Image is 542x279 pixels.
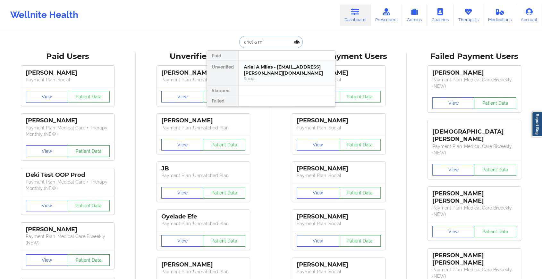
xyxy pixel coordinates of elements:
a: Dashboard [340,4,370,26]
p: Payment Plan : Social [297,125,381,131]
button: Patient Data [339,139,381,151]
div: [PERSON_NAME] [161,261,245,268]
button: Patient Data [203,187,245,199]
div: [PERSON_NAME] [297,117,381,124]
div: [PERSON_NAME] [432,69,516,77]
button: View [297,187,339,199]
button: View [432,97,475,109]
div: Deki Test OOP Prod [26,171,110,179]
button: Patient Data [339,235,381,247]
button: Patient Data [68,145,110,157]
div: Oyelade Efe [161,213,245,220]
button: View [161,187,204,199]
a: Prescribers [370,4,402,26]
button: Patient Data [203,139,245,151]
button: View [26,91,68,103]
p: Payment Plan : Medical Care Biweekly (NEW) [26,233,110,246]
button: View [161,235,204,247]
a: Report Bug [532,111,542,137]
button: Patient Data [474,164,516,176]
button: Patient Data [68,254,110,266]
div: [PERSON_NAME] [26,226,110,233]
p: Payment Plan : Social [297,220,381,227]
p: Payment Plan : Medical Care + Therapy Monthly (NEW) [26,179,110,192]
p: Payment Plan : Social [297,77,381,83]
div: Unverified [207,61,238,86]
p: Payment Plan : Unmatched Plan [161,125,245,131]
a: Coaches [427,4,453,26]
div: [PERSON_NAME] [297,69,381,77]
button: Patient Data [339,91,381,103]
div: Ariel A Miles - [EMAIL_ADDRESS][PERSON_NAME][DOMAIN_NAME] [244,64,330,76]
a: Medications [483,4,516,26]
div: Social [244,76,330,81]
p: Payment Plan : Medical Care Biweekly (NEW) [432,77,516,89]
button: Patient Data [339,187,381,199]
button: Patient Data [474,97,516,109]
div: JB [161,165,245,172]
div: Skipped Payment Users [275,52,402,62]
a: Account [516,4,542,26]
div: Failed Payment Users [411,52,538,62]
p: Payment Plan : Medical Care + Therapy Monthly (NEW) [26,125,110,137]
button: Patient Data [203,235,245,247]
div: [PERSON_NAME] [PERSON_NAME] [432,252,516,267]
div: Unverified Users [140,52,267,62]
button: View [161,139,204,151]
p: Payment Plan : Medical Care Biweekly (NEW) [432,143,516,156]
a: Therapists [453,4,483,26]
p: Payment Plan : Unmatched Plan [161,172,245,179]
div: [PERSON_NAME] [297,165,381,172]
p: Payment Plan : Social [26,77,110,83]
p: Payment Plan : Medical Care Biweekly (NEW) [432,205,516,217]
div: [PERSON_NAME] [297,213,381,220]
p: Payment Plan : Unmatched Plan [161,220,245,227]
p: Payment Plan : Unmatched Plan [161,77,245,83]
button: View [432,164,475,176]
button: Patient Data [203,91,245,103]
div: [PERSON_NAME] [26,117,110,124]
button: View [297,235,339,247]
p: Payment Plan : Unmatched Plan [161,268,245,275]
button: View [26,254,68,266]
p: Payment Plan : Social [297,268,381,275]
button: Patient Data [68,200,110,211]
div: Paid [207,51,238,61]
button: View [297,139,339,151]
div: [PERSON_NAME] [PERSON_NAME] [432,190,516,205]
div: [PERSON_NAME] [297,261,381,268]
button: Patient Data [68,91,110,103]
div: [PERSON_NAME] [161,69,245,77]
div: [PERSON_NAME] [161,117,245,124]
div: Failed [207,96,238,106]
div: [PERSON_NAME] [26,69,110,77]
a: Admins [402,4,427,26]
div: [DEMOGRAPHIC_DATA][PERSON_NAME] [432,123,516,143]
button: View [26,200,68,211]
button: Patient Data [474,226,516,237]
button: View [432,226,475,237]
button: View [26,145,68,157]
p: Payment Plan : Social [297,172,381,179]
button: View [161,91,204,103]
div: Skipped [207,86,238,96]
div: Paid Users [4,52,131,62]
